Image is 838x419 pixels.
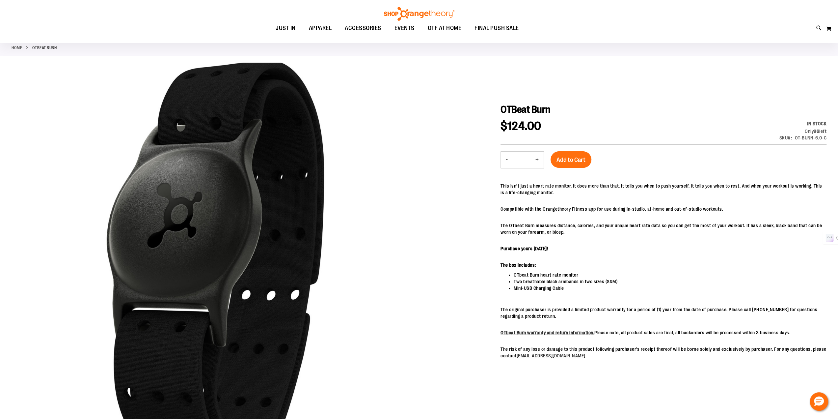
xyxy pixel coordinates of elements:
[807,121,826,126] span: In stock
[276,21,296,36] span: JUST IN
[388,21,421,36] a: EVENTS
[814,129,819,134] strong: 96
[394,21,415,36] span: EVENTS
[428,21,462,36] span: OTF AT HOME
[530,152,544,168] button: Increase product quantity
[500,206,826,212] p: Compatible with the Orangetheory Fitness app for use during in-studio, at-home and out-of-studio ...
[500,222,826,235] p: The OTbeat Burn measures distance, calories, and your unique heart rate data so you can get the m...
[12,45,22,51] a: Home
[551,151,591,168] button: Add to Cart
[500,104,551,115] span: OTBeat Burn
[500,306,826,319] p: The original purchaser is provided a limited product warranty for a period of (1) year from the d...
[468,21,526,36] a: FINAL PUSH SALE
[345,21,381,36] span: ACCESSORIES
[513,152,530,168] input: Product quantity
[269,21,302,36] a: JUST IN
[514,272,826,278] li: OTbeat Burn heart rate monitor
[779,120,827,127] div: Availability
[517,353,585,358] a: [EMAIL_ADDRESS][DOMAIN_NAME]
[474,21,519,36] span: FINAL PUSH SALE
[795,135,827,141] div: OT-BURN-6.0-C
[421,21,468,36] a: OTF AT HOME
[500,119,541,133] span: $124.00
[500,330,594,335] a: OTbeat Burn warranty and return information.
[514,278,826,285] li: Two breathable black armbands in two sizes (S&M)
[501,152,513,168] button: Decrease product quantity
[500,346,826,359] p: The risk of any loss or damage to this product following purchaser’s receipt thereof will be born...
[500,183,826,196] p: This isn't just a heart rate monitor. It does more than that. It tells you when to push yourself....
[500,262,536,268] b: The box includes:
[500,329,826,336] p: Please note, all product sales are final, all backorders will be processed within 3 business days.
[810,392,828,411] button: Hello, have a question? Let’s chat.
[779,135,792,140] strong: SKU
[309,21,332,36] span: APPAREL
[32,45,57,51] strong: OTBeat Burn
[500,246,548,251] b: Purchase yours [DATE]!
[302,21,338,36] a: APPAREL
[514,285,826,291] li: Mini-USB Charging Cable
[779,128,827,135] div: Only 96 left
[338,21,388,36] a: ACCESSORIES
[383,7,455,21] img: Shop Orangetheory
[556,156,585,164] span: Add to Cart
